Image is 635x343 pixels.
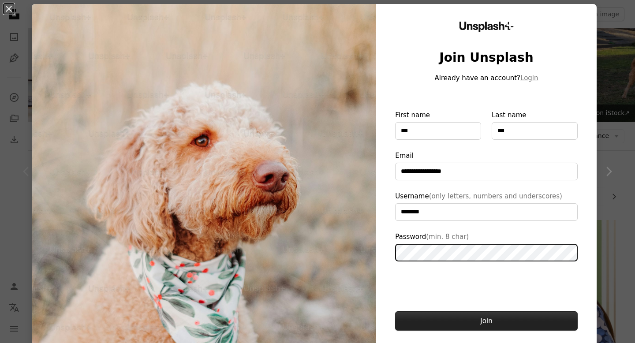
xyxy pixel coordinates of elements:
input: First name [395,122,481,140]
input: Email [395,163,578,180]
input: Last name [492,122,578,140]
span: (only letters, numbers and underscores) [429,192,562,200]
input: Password(min. 8 char) [395,244,578,261]
label: Username [395,191,578,221]
label: Password [395,231,578,261]
span: (min. 8 char) [426,233,469,241]
p: Already have an account? [395,73,578,83]
h1: Join Unsplash [395,50,578,66]
label: Email [395,150,578,180]
label: First name [395,110,481,140]
button: Login [520,73,538,83]
label: Last name [492,110,578,140]
input: Username(only letters, numbers and underscores) [395,203,578,221]
button: Join [395,311,578,331]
